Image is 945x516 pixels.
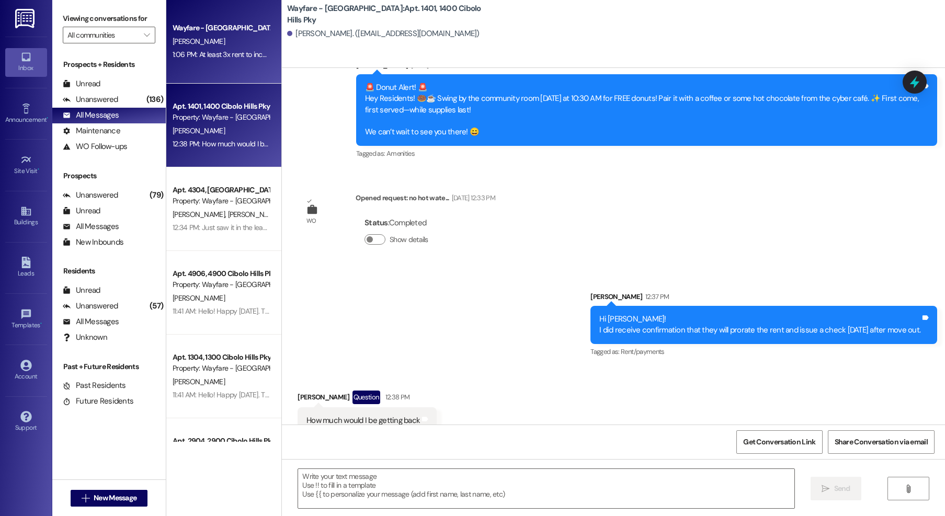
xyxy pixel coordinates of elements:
button: New Message [71,490,148,507]
div: Property: Wayfare - [GEOGRAPHIC_DATA] [173,279,269,290]
span: [PERSON_NAME] [173,210,228,219]
span: Rent/payments [621,347,665,356]
span: • [47,114,48,122]
a: Site Visit • [5,151,47,179]
div: Apt. 2904, 2900 Cibolo Hills Pky [173,435,269,446]
div: Maintenance [63,125,120,136]
a: Leads [5,254,47,282]
i:  [904,485,912,493]
input: All communities [67,27,139,43]
a: Inbox [5,48,47,76]
div: Unknown [63,332,107,343]
div: WO Follow-ups [63,141,127,152]
a: Account [5,357,47,385]
label: Viewing conversations for [63,10,155,27]
div: Past Residents [63,380,126,391]
div: Apt. 1304, 1300 Cibolo Hills Pky [173,352,269,363]
span: • [40,320,42,327]
div: WO [306,215,316,226]
i:  [822,485,829,493]
div: : Completed [365,215,432,231]
span: Amenities [386,149,415,158]
label: Show details [390,234,428,245]
div: (57) [147,298,166,314]
div: 1:06 PM: At least 3x rent to income, 580 and above credit score, no rental collections, evictions... [173,50,530,59]
div: Wayfare - [GEOGRAPHIC_DATA] [173,22,269,33]
span: Send [834,483,850,494]
div: Prospects [52,170,166,181]
div: Prospects + Residents [52,59,166,70]
div: 12:37 PM [643,291,669,302]
span: New Message [94,492,136,503]
a: Support [5,408,47,436]
div: Property: Wayfare - [GEOGRAPHIC_DATA] [173,112,269,123]
div: All Messages [63,316,119,327]
div: Unread [63,205,100,216]
a: Templates • [5,305,47,334]
span: Share Conversation via email [835,437,928,448]
div: Hi [PERSON_NAME]! I did receive confirmation that they will prorate the rent and issue a check [D... [599,314,920,336]
div: 12:38 PM [383,392,410,403]
div: How much would I be getting back [306,415,420,426]
span: Get Conversation Link [743,437,815,448]
div: 12:34 PM: Just saw it in the lease so I wanted to be sure [173,223,339,232]
b: Wayfare - [GEOGRAPHIC_DATA]: Apt. 1401, 1400 Cibolo Hills Pky [287,3,496,26]
i:  [82,494,89,502]
a: Buildings [5,202,47,231]
b: Status [365,217,388,228]
div: All Messages [63,110,119,121]
span: [PERSON_NAME] [173,37,225,46]
button: Share Conversation via email [828,430,935,454]
div: Tagged as: [356,146,937,161]
span: [PERSON_NAME] [228,210,283,219]
div: Past + Future Residents [52,361,166,372]
div: Property: Wayfare - [GEOGRAPHIC_DATA] [173,363,269,374]
div: Unanswered [63,190,118,201]
div: Apt. 4304, [GEOGRAPHIC_DATA] [173,185,269,196]
span: [PERSON_NAME] [173,293,225,303]
div: Tagged as: [590,344,937,359]
div: [PERSON_NAME] [298,391,437,407]
span: [PERSON_NAME] [173,126,225,135]
div: Unread [63,78,100,89]
div: Unread [63,285,100,296]
div: New Inbounds [63,237,123,248]
div: [DATE] 12:33 PM [449,192,495,203]
div: Apt. 1401, 1400 Cibolo Hills Pky [173,101,269,112]
div: Unanswered [63,301,118,312]
div: Opened request: no hot wate... [356,192,495,207]
div: 12:38 PM: How much would I be getting back [173,139,308,148]
i:  [144,31,150,39]
button: Get Conversation Link [736,430,822,454]
img: ResiDesk Logo [15,9,37,28]
div: Apt. 4906, 4900 Cibolo Hills Pky [173,268,269,279]
div: Future Residents [63,396,133,407]
div: All Messages [63,221,119,232]
div: Property: Wayfare - [GEOGRAPHIC_DATA] [173,196,269,207]
span: • [38,166,39,173]
div: (136) [144,91,166,108]
div: [PERSON_NAME] [590,291,937,306]
div: Question [352,391,380,404]
div: (79) [147,187,166,203]
div: [PERSON_NAME]. ([EMAIL_ADDRESS][DOMAIN_NAME]) [287,28,480,39]
div: Residents [52,266,166,277]
span: [PERSON_NAME] [173,377,225,386]
div: 🚨 Donut Alert! 🚨 Hey Residents! 🍩☕️ Swing by the community room [DATE] at 10:30 AM for FREE donut... [365,82,920,138]
button: Send [811,477,861,500]
div: Unanswered [63,94,118,105]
